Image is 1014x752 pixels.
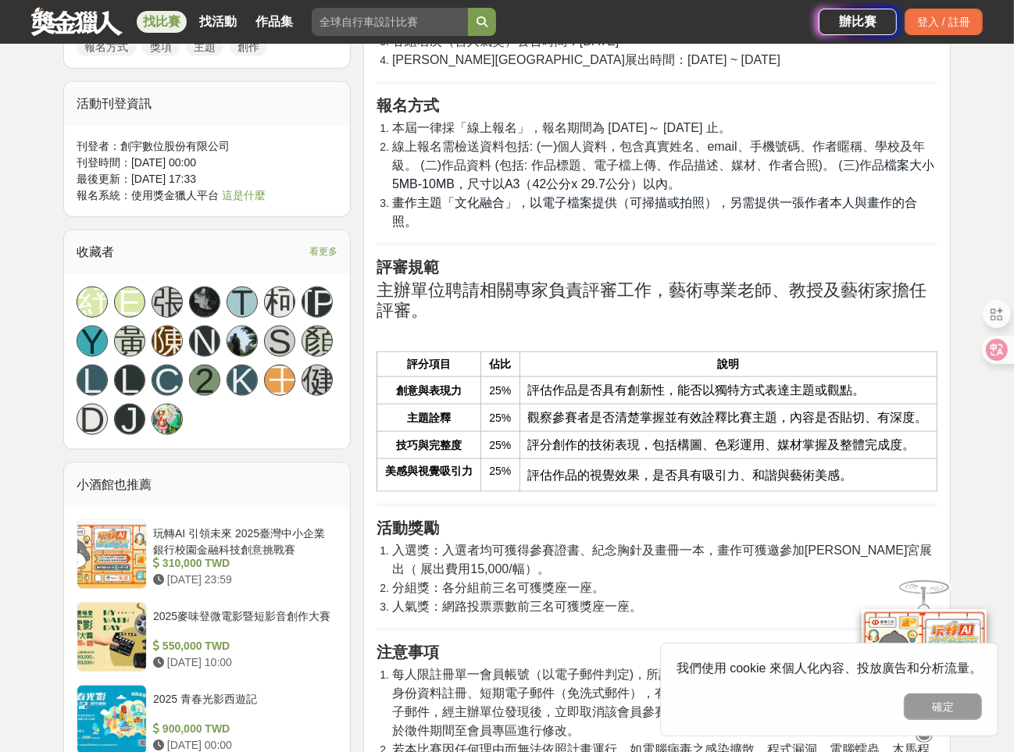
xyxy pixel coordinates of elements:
[189,365,220,396] a: 2
[186,37,223,56] a: 主題
[137,11,187,33] a: 找比賽
[153,638,331,654] div: 550,000 TWD
[153,721,331,737] div: 900,000 TWD
[481,352,519,377] th: 佔比
[862,606,987,710] img: d2146d9a-e6f6-4337-9592-8cefde37ba6b.png
[481,432,519,459] td: 25%
[481,405,519,432] td: 25%
[377,280,927,320] span: 主辦單位聘請相關專家負責評審工作，藝術專業老師、教授及藝術家擔任評審。
[153,526,331,555] div: 玩轉AI 引領未來 2025臺灣中小企業銀行校園金融科技創意挑戰賽
[153,654,331,671] div: [DATE] 10:00
[222,189,266,201] a: 這是什麼
[77,287,108,318] a: 紓
[190,287,220,317] img: Avatar
[377,519,439,536] strong: 活動獎勵
[264,365,295,396] a: 王
[819,9,897,35] a: 辦比賽
[77,519,337,590] a: 玩轉AI 引領未來 2025臺灣中小企業銀行校園金融科技創意挑戰賽 310,000 TWD [DATE] 23:59
[264,326,295,357] a: S
[302,287,333,318] a: [PERSON_NAME]
[377,377,480,405] th: 創意與表現力
[392,53,780,66] span: [PERSON_NAME][GEOGRAPHIC_DATA]展出時間：[DATE] ~ [DATE]
[153,555,331,572] div: 310,000 TWD
[77,37,136,56] a: 報名方式
[392,34,619,48] span: 各組名次（含人氣獎）公告時間：[DATE]
[193,11,243,33] a: 找活動
[114,404,145,435] a: J
[153,572,331,588] div: [DATE] 23:59
[528,438,916,451] span: 評分創作的技術表現，包括構圖、色彩運用、媒材掌握及整體完成度。
[677,661,982,675] span: 我們使用 cookie 來個人化內容、投放廣告和分析流量。
[377,97,439,114] strong: 報名方式
[142,37,180,56] a: 獎項
[77,365,108,396] a: L
[377,352,480,377] th: 評分項目
[64,82,350,126] div: 活動刊登資訊
[114,287,145,318] a: E
[152,404,183,435] a: Avatar
[153,691,331,721] div: 2025 青春光影西遊記
[152,365,183,396] a: C
[77,138,337,155] div: 刊登者： 創宇數位股份有限公司
[77,187,337,204] div: 報名系統：使用獎金獵人平台
[392,140,925,172] span: 線上報名需檢送資料包括: (一)個人資料，包含真實姓名、email、手機號碼、作者䁥稱、學校及年級。 (二)作品資料 (包括: 作品標題、電子檔上傳、作品描述、媒材、作者合照)。 (三)作品
[309,243,337,260] span: 看更多
[904,693,982,720] button: 確定
[152,326,183,357] a: 陳
[77,171,337,187] div: 最後更新： [DATE] 17:33
[302,365,333,396] a: 健
[77,602,337,672] a: 2025麥味登微電影暨短影音創作大賽 550,000 TWD [DATE] 10:00
[227,287,258,318] a: T
[77,326,108,357] a: Y
[152,287,183,318] a: 張
[114,326,145,357] a: 黃
[392,581,605,594] span: 分組獎：各分組前三名可獲獎座一座。
[392,600,642,613] span: 人氣獎：網路投票票數前三名可獲獎座一座。
[230,37,267,56] a: 創作
[528,383,866,397] span: 評估作品是否具有創新性，能否以獨特方式表達主題或觀點。
[528,411,928,424] span: 觀察參賽者是否清楚掌握並有效詮釋比賽主題，內容是否貼切、有深度。
[392,668,934,737] span: 每人限註冊單一會員帳號（以電子郵件判定)，所註冊之電子郵件即為會員登入帳號。任何使用他人身份資料註冊、短期電子郵件（免洗式郵件），有重複註冊或比賽過程中失效且無法進行通訊之電子郵件，經主辦單位發...
[64,463,350,507] div: 小酒館也推薦
[227,365,258,396] a: K
[377,258,439,276] strong: 評審規範
[489,463,511,479] p: 25%
[528,469,853,482] span: 評估作品的視覺效果，是否具有吸引力、和諧與藝術美感。
[227,326,258,357] a: Avatar
[377,643,439,661] strong: 注意事項
[189,287,220,318] a: Avatar
[153,608,331,638] div: 2025麥味登微電影暨短影音創作大賽
[77,404,108,435] a: D
[377,405,480,432] th: 主題詮釋
[392,196,917,228] span: 畫作主題「文化融合」，以電子檔案提供（可掃描或拍照），另需提供一張作者本人與畫作的合照。
[77,245,114,258] span: 收藏者
[302,326,333,357] a: 顏
[77,155,337,171] div: 刊登時間： [DATE] 00:00
[312,8,468,36] input: 全球自行車設計比賽
[189,326,220,357] a: N
[385,463,473,479] p: 美感與視覺吸引力
[392,544,933,576] span: 入選獎：入選者均可獲得參賽證書、紀念胸針及畫冊一本，畫作可獲邀參加[PERSON_NAME]宮展出（ 展出費用15,000/幅）。
[264,287,295,318] a: 柯
[392,121,731,134] span: 本屆一律採「線上報名」，報名期間為 [DATE]～ [DATE] 止。
[377,432,480,459] th: 技巧與完整度
[114,365,145,396] div: L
